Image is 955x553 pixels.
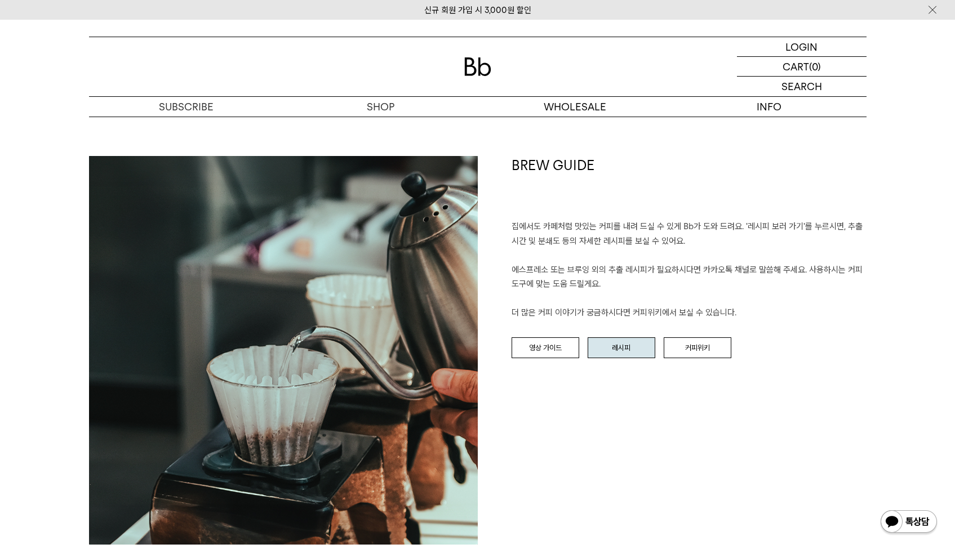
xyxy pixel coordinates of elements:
p: WHOLESALE [478,97,672,117]
a: SUBSCRIBE [89,97,283,117]
a: CART (0) [737,57,867,77]
p: LOGIN [785,37,818,56]
a: 영상 가이드 [512,337,579,359]
p: (0) [809,57,821,76]
h1: BREW GUIDE [512,156,867,220]
a: LOGIN [737,37,867,57]
img: 로고 [464,57,491,76]
p: CART [783,57,809,76]
a: 레시피 [588,337,655,359]
img: 카카오톡 채널 1:1 채팅 버튼 [880,509,938,536]
p: INFO [672,97,867,117]
p: 집에서도 카페처럼 맛있는 커피를 내려 드실 ﻿수 있게 Bb가 도와 드려요. '레시피 보러 가기'를 누르시면, 추출 시간 및 분쇄도 등의 자세한 레시피를 보실 수 있어요. 에스... [512,220,867,320]
a: 커피위키 [664,337,731,359]
p: SEARCH [781,77,822,96]
a: 신규 회원 가입 시 3,000원 할인 [424,5,531,15]
img: a9080350f8f7d047e248a4ae6390d20f_153659.jpg [89,156,478,545]
a: SHOP [283,97,478,117]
